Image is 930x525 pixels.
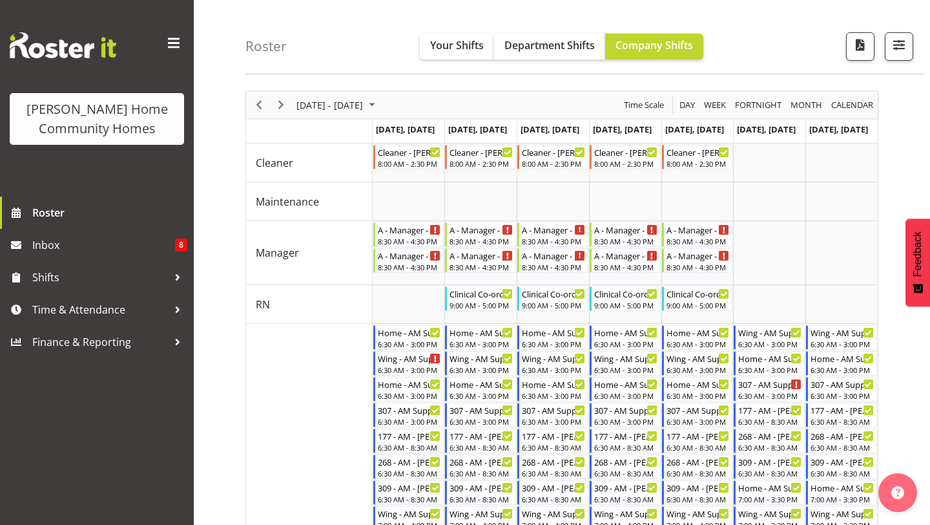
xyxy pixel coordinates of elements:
[594,158,657,169] div: 8:00 AM - 2:30 PM
[449,429,513,442] div: 177 - AM - [PERSON_NAME]
[373,429,444,453] div: Support Worker"s event - 177 - AM - Billie Sothern Begin From Monday, October 6, 2025 at 6:30:00 ...
[522,468,585,478] div: 6:30 AM - 8:30 AM
[378,223,441,236] div: A - Manager - Unfilled
[378,262,441,272] div: 8:30 AM - 4:30 PM
[246,221,373,285] td: Manager resource
[522,507,585,520] div: Wing - AM Support 2 - [PERSON_NAME]
[738,442,801,453] div: 6:30 AM - 8:30 AM
[445,145,516,169] div: Cleaner"s event - Cleaner - Emily-Jayne Ashton Begin From Tuesday, October 7, 2025 at 8:00:00 AM ...
[666,236,730,246] div: 8:30 AM - 4:30 PM
[256,194,319,209] span: Maintenance
[677,97,697,113] button: Timeline Day
[811,378,874,391] div: 307 - AM Support - [PERSON_NAME]
[445,403,516,427] div: Support Worker"s event - 307 - AM Support - Rachida Ryan Begin From Tuesday, October 7, 2025 at 6...
[590,480,661,505] div: Support Worker"s event - 309 - AM - Dipika Thapa Begin From Thursday, October 9, 2025 at 6:30:00 ...
[738,416,801,427] div: 6:30 AM - 8:30 AM
[737,123,796,135] span: [DATE], [DATE]
[662,145,733,169] div: Cleaner"s event - Cleaner - Emily-Jayne Ashton Begin From Friday, October 10, 2025 at 8:00:00 AM ...
[294,97,381,113] button: October 06 - 12, 2025
[666,352,730,365] div: Wing - AM Support 1 - [PERSON_NAME]
[594,326,657,339] div: Home - AM Support 1 - [PERSON_NAME]
[378,507,441,520] div: Wing - AM Support 2 - [PERSON_NAME]
[594,223,657,236] div: A - Manager - Unfilled
[891,486,904,499] img: help-xxl-2.png
[522,300,585,310] div: 9:00 AM - 5:00 PM
[594,442,657,453] div: 6:30 AM - 8:30 AM
[449,365,513,375] div: 6:30 AM - 3:00 PM
[738,429,801,442] div: 268 - AM - [PERSON_NAME]
[373,377,444,402] div: Support Worker"s event - Home - AM Support 2 - Laura Ellis Begin From Monday, October 6, 2025 at ...
[504,38,595,52] span: Department Shifts
[594,378,657,391] div: Home - AM Support 2 - [PERSON_NAME]
[666,481,730,494] div: 309 - AM - [PERSON_NAME]
[666,391,730,401] div: 6:30 AM - 3:00 PM
[594,339,657,349] div: 6:30 AM - 3:00 PM
[662,403,733,427] div: Support Worker"s event - 307 - AM Support - Daljeet Prasad Begin From Friday, October 10, 2025 at...
[594,507,657,520] div: Wing - AM Support 2 - [PERSON_NAME]
[378,352,441,365] div: Wing - AM Support 1 - Unfilled
[590,222,661,247] div: Manager"s event - A - Manager - Unfilled Begin From Thursday, October 9, 2025 at 8:30:00 AM GMT+1...
[449,481,513,494] div: 309 - AM - [PERSON_NAME]
[703,97,727,113] span: Week
[376,123,435,135] span: [DATE], [DATE]
[32,203,187,222] span: Roster
[522,442,585,453] div: 6:30 AM - 8:30 AM
[522,352,585,365] div: Wing - AM Support 1 - [PERSON_NAME] (BK) [PERSON_NAME]
[605,34,703,59] button: Company Shifts
[522,429,585,442] div: 177 - AM - [PERSON_NAME]
[445,248,516,273] div: Manager"s event - A - Manager - Barbara Dunlop Begin From Tuesday, October 7, 2025 at 8:30:00 AM ...
[594,481,657,494] div: 309 - AM - [PERSON_NAME]
[666,442,730,453] div: 6:30 AM - 8:30 AM
[666,223,730,236] div: A - Manager - Unfilled
[662,455,733,479] div: Support Worker"s event - 268 - AM - Katrina Shaw Begin From Friday, October 10, 2025 at 6:30:00 A...
[449,468,513,478] div: 6:30 AM - 8:30 AM
[373,480,444,505] div: Support Worker"s event - 309 - AM - Mary Endaya Begin From Monday, October 6, 2025 at 6:30:00 AM ...
[378,391,441,401] div: 6:30 AM - 3:00 PM
[590,248,661,273] div: Manager"s event - A - Manager - Barbara Dunlop Begin From Thursday, October 9, 2025 at 8:30:00 AM...
[590,429,661,453] div: Support Worker"s event - 177 - AM - Billie Sothern Begin From Thursday, October 9, 2025 at 6:30:0...
[594,300,657,310] div: 9:00 AM - 5:00 PM
[449,352,513,365] div: Wing - AM Support 1 - [PERSON_NAME]
[594,365,657,375] div: 6:30 AM - 3:00 PM
[811,339,874,349] div: 6:30 AM - 3:00 PM
[378,365,441,375] div: 6:30 AM - 3:00 PM
[445,455,516,479] div: Support Worker"s event - 268 - AM - Brijesh (BK) Kachhadiya Begin From Tuesday, October 7, 2025 a...
[23,100,171,138] div: [PERSON_NAME] Home Community Homes
[378,442,441,453] div: 6:30 AM - 8:30 AM
[738,468,801,478] div: 6:30 AM - 8:30 AM
[449,507,513,520] div: Wing - AM Support 2 - [PERSON_NAME]
[738,391,801,401] div: 6:30 AM - 3:00 PM
[522,481,585,494] div: 309 - AM - [PERSON_NAME]
[378,236,441,246] div: 8:30 AM - 4:30 PM
[829,97,876,113] button: Month
[378,429,441,442] div: 177 - AM - [PERSON_NAME]
[734,377,805,402] div: Support Worker"s event - 307 - AM Support - Unfilled Begin From Saturday, October 11, 2025 at 6:3...
[678,97,696,113] span: Day
[593,123,652,135] span: [DATE], [DATE]
[522,326,585,339] div: Home - AM Support 1 - [PERSON_NAME]
[734,351,805,376] div: Support Worker"s event - Home - AM Support 2 - Johanna Molina Begin From Saturday, October 11, 20...
[449,223,513,236] div: A - Manager - Unfilled
[594,391,657,401] div: 6:30 AM - 3:00 PM
[666,287,730,300] div: Clinical Co-ordinator - [PERSON_NAME]
[811,429,874,442] div: 268 - AM - [PERSON_NAME]
[666,145,730,158] div: Cleaner - [PERSON_NAME]
[373,222,444,247] div: Manager"s event - A - Manager - Unfilled Begin From Monday, October 6, 2025 at 8:30:00 AM GMT+13:...
[738,494,801,504] div: 7:00 AM - 3:30 PM
[256,297,270,312] span: RN
[811,403,874,416] div: 177 - AM - [PERSON_NAME]
[666,429,730,442] div: 177 - AM - [PERSON_NAME]
[449,262,513,272] div: 8:30 AM - 4:30 PM
[662,222,733,247] div: Manager"s event - A - Manager - Unfilled Begin From Friday, October 10, 2025 at 8:30:00 AM GMT+13...
[449,158,513,169] div: 8:00 AM - 2:30 PM
[806,480,877,505] div: Support Worker"s event - Home - AM Support 1 - Julius Antonio Begin From Sunday, October 12, 2025...
[378,416,441,427] div: 6:30 AM - 3:00 PM
[517,429,588,453] div: Support Worker"s event - 177 - AM - Billie Sothern Begin From Wednesday, October 8, 2025 at 6:30:...
[811,468,874,478] div: 6:30 AM - 8:30 AM
[445,429,516,453] div: Support Worker"s event - 177 - AM - Billie Sothern Begin From Tuesday, October 7, 2025 at 6:30:00...
[666,507,730,520] div: Wing - AM Support 2 - [PERSON_NAME]
[517,222,588,247] div: Manager"s event - A - Manager - Unfilled Begin From Wednesday, October 8, 2025 at 8:30:00 AM GMT+...
[734,455,805,479] div: Support Worker"s event - 309 - AM - Dipika Thapa Begin From Saturday, October 11, 2025 at 6:30:00...
[738,378,801,391] div: 307 - AM Support - Unfilled
[594,145,657,158] div: Cleaner - [PERSON_NAME]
